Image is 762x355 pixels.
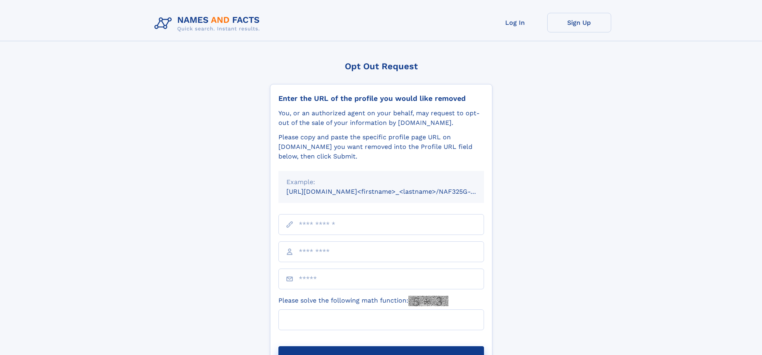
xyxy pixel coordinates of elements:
[151,13,266,34] img: Logo Names and Facts
[278,132,484,161] div: Please copy and paste the specific profile page URL on [DOMAIN_NAME] you want removed into the Pr...
[483,13,547,32] a: Log In
[286,188,499,195] small: [URL][DOMAIN_NAME]<firstname>_<lastname>/NAF325G-xxxxxxxx
[270,61,492,71] div: Opt Out Request
[286,177,476,187] div: Example:
[278,94,484,103] div: Enter the URL of the profile you would like removed
[278,296,448,306] label: Please solve the following math function:
[278,108,484,128] div: You, or an authorized agent on your behalf, may request to opt-out of the sale of your informatio...
[547,13,611,32] a: Sign Up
